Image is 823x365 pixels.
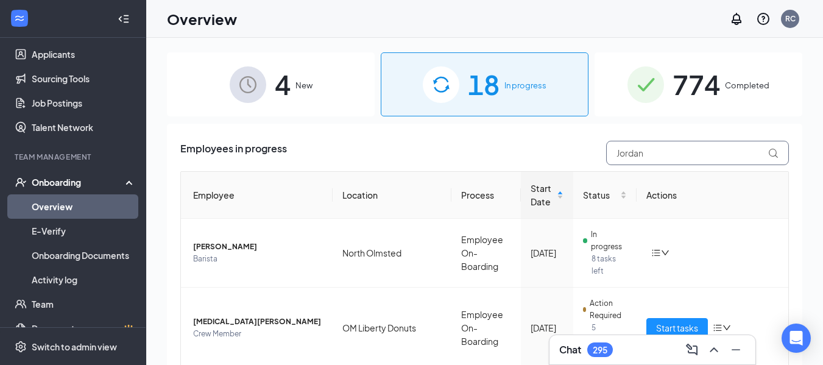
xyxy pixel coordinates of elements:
[593,345,607,355] div: 295
[725,79,769,91] span: Completed
[32,243,136,268] a: Onboarding Documents
[193,328,323,340] span: Crew Member
[661,249,669,257] span: down
[468,63,500,105] span: 18
[32,91,136,115] a: Job Postings
[32,219,136,243] a: E-Verify
[32,115,136,140] a: Talent Network
[118,13,130,25] svg: Collapse
[531,182,554,208] span: Start Date
[726,340,746,360] button: Minimize
[32,292,136,316] a: Team
[295,79,313,91] span: New
[32,316,136,341] a: DocumentsCrown
[592,322,627,358] span: 5 assigned tasks
[15,341,27,353] svg: Settings
[573,172,637,219] th: Status
[275,63,291,105] span: 4
[15,152,133,162] div: Team Management
[333,219,451,288] td: North Olmsted
[646,318,708,338] button: Start tasks
[591,229,627,253] span: In progress
[193,316,323,328] span: [MEDICAL_DATA][PERSON_NAME]
[756,12,771,26] svg: QuestionInfo
[682,340,702,360] button: ComposeMessage
[590,297,627,322] span: Action Required
[559,343,581,356] h3: Chat
[707,342,721,357] svg: ChevronUp
[673,63,720,105] span: 774
[167,9,237,29] h1: Overview
[32,341,117,353] div: Switch to admin view
[722,324,731,332] span: down
[685,342,699,357] svg: ComposeMessage
[606,141,789,165] input: Search by Name, Job Posting, or Process
[531,321,563,335] div: [DATE]
[451,172,521,219] th: Process
[181,172,333,219] th: Employee
[583,188,618,202] span: Status
[504,79,546,91] span: In progress
[704,340,724,360] button: ChevronUp
[193,241,323,253] span: [PERSON_NAME]
[531,246,563,260] div: [DATE]
[15,176,27,188] svg: UserCheck
[729,342,743,357] svg: Minimize
[32,66,136,91] a: Sourcing Tools
[180,141,287,165] span: Employees in progress
[193,253,323,265] span: Barista
[13,12,26,24] svg: WorkstreamLogo
[32,42,136,66] a: Applicants
[782,324,811,353] div: Open Intercom Messenger
[32,268,136,292] a: Activity log
[651,248,661,258] span: bars
[785,13,796,24] div: RC
[32,194,136,219] a: Overview
[592,253,627,277] span: 8 tasks left
[656,321,698,335] span: Start tasks
[729,12,744,26] svg: Notifications
[713,323,722,333] span: bars
[637,172,788,219] th: Actions
[32,176,125,188] div: Onboarding
[333,172,451,219] th: Location
[451,219,521,288] td: Employee On-Boarding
